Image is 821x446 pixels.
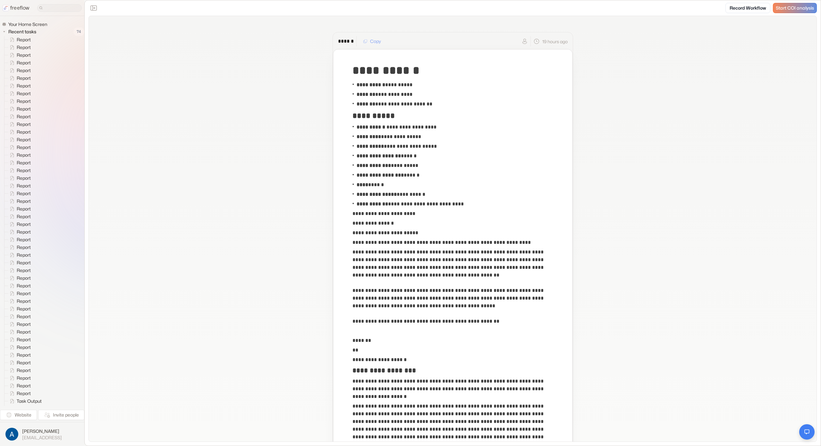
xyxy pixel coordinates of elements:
[15,98,33,104] span: Report
[15,329,33,335] span: Report
[4,113,33,120] a: Report
[4,51,33,59] a: Report
[4,159,33,167] a: Report
[15,359,33,366] span: Report
[15,336,33,343] span: Report
[4,44,33,51] a: Report
[15,260,33,266] span: Report
[4,151,33,159] a: Report
[15,367,33,374] span: Report
[15,52,33,58] span: Report
[4,36,33,44] a: Report
[4,336,33,343] a: Report
[2,21,50,28] a: Your Home Screen
[4,174,33,182] a: Report
[15,90,33,97] span: Report
[4,90,33,97] a: Report
[4,282,33,290] a: Report
[4,405,44,413] a: Task Output
[773,3,817,13] a: Start COI analysis
[15,106,33,112] span: Report
[4,59,33,67] a: Report
[15,383,33,389] span: Report
[4,220,33,228] a: Report
[15,175,33,181] span: Report
[15,37,33,43] span: Report
[73,28,84,36] span: 74
[15,321,33,327] span: Report
[15,221,33,227] span: Report
[15,75,33,81] span: Report
[15,267,33,274] span: Report
[15,236,33,243] span: Report
[542,38,568,45] p: 19 hours ago
[4,190,33,197] a: Report
[38,410,84,420] button: Invite people
[7,21,49,28] span: Your Home Screen
[15,206,33,212] span: Report
[4,213,33,220] a: Report
[15,152,33,158] span: Report
[4,67,33,74] a: Report
[4,128,33,136] a: Report
[15,375,33,381] span: Report
[15,290,33,297] span: Report
[5,428,18,441] img: profile
[4,144,33,151] a: Report
[15,390,33,397] span: Report
[15,252,33,258] span: Report
[15,398,44,404] span: Task Output
[15,406,44,412] span: Task Output
[4,367,33,374] a: Report
[4,328,33,336] a: Report
[15,313,33,320] span: Report
[4,182,33,190] a: Report
[15,283,33,289] span: Report
[15,44,33,51] span: Report
[15,129,33,135] span: Report
[15,229,33,235] span: Report
[15,275,33,281] span: Report
[15,60,33,66] span: Report
[15,136,33,143] span: Report
[4,351,33,359] a: Report
[4,197,33,205] a: Report
[15,344,33,351] span: Report
[359,36,385,46] button: Copy
[7,29,38,35] span: Recent tasks
[15,213,33,220] span: Report
[4,290,33,297] a: Report
[22,435,62,441] span: [EMAIL_ADDRESS]
[4,267,33,274] a: Report
[799,424,815,440] button: Open chat
[4,297,33,305] a: Report
[22,428,62,434] span: [PERSON_NAME]
[4,228,33,236] a: Report
[15,113,33,120] span: Report
[4,251,33,259] a: Report
[4,97,33,105] a: Report
[4,382,33,390] a: Report
[3,4,30,12] a: freeflow
[15,183,33,189] span: Report
[15,298,33,304] span: Report
[15,167,33,174] span: Report
[4,236,33,244] a: Report
[4,397,44,405] a: Task Output
[15,144,33,151] span: Report
[15,160,33,166] span: Report
[4,259,33,267] a: Report
[4,390,33,397] a: Report
[725,3,770,13] a: Record Workflow
[4,105,33,113] a: Report
[4,343,33,351] a: Report
[4,82,33,90] a: Report
[776,5,814,11] span: Start COI analysis
[15,121,33,128] span: Report
[15,67,33,74] span: Report
[15,198,33,204] span: Report
[4,244,33,251] a: Report
[4,120,33,128] a: Report
[15,83,33,89] span: Report
[89,3,99,13] button: Close the sidebar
